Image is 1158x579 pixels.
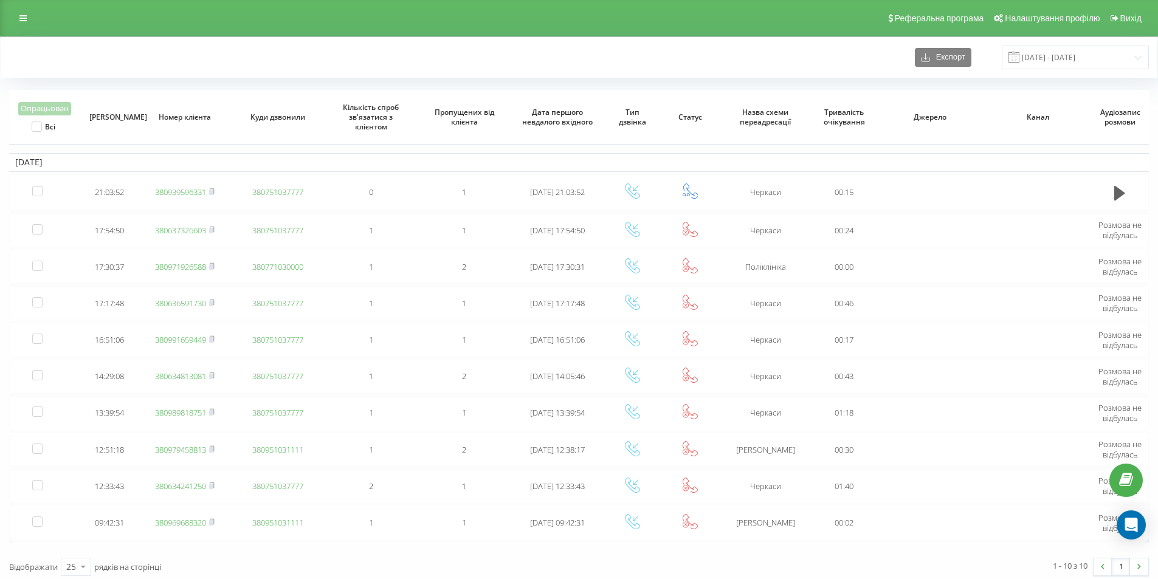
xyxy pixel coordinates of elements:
[812,469,877,503] td: 01:40
[155,334,206,345] a: 380991659449
[812,396,877,430] td: 01:18
[148,112,221,122] span: Номер клієнта
[1005,13,1100,23] span: Налаштування профілю
[428,108,501,126] span: Пропущених від клієнта
[81,396,138,430] td: 13:39:54
[719,286,812,320] td: Черкаси
[1100,108,1140,126] span: Аудіозапис розмови
[1098,292,1142,313] span: Розмова не відбулась
[521,108,594,126] span: Дата першого невдалого вхідного
[81,469,138,503] td: 12:33:43
[155,517,206,528] a: 380969688320
[155,298,206,309] a: 380636591730
[89,112,130,122] span: [PERSON_NAME]
[32,122,55,132] label: Всі
[155,444,206,455] a: 380979458813
[530,481,585,492] span: [DATE] 12:33:43
[530,225,585,236] span: [DATE] 17:54:50
[462,517,466,528] span: 1
[530,371,585,382] span: [DATE] 14:05:46
[719,213,812,247] td: Черкаси
[9,561,58,572] span: Відображати
[915,48,971,67] button: Експорт
[155,261,206,272] a: 380971926588
[155,371,206,382] a: 380634813081
[719,433,812,467] td: [PERSON_NAME]
[155,407,206,418] a: 380989818751
[812,174,877,211] td: 00:15
[81,360,138,394] td: 14:29:08
[530,444,585,455] span: [DATE] 12:38:17
[81,250,138,284] td: 17:30:37
[155,187,206,197] a: 380939596331
[530,334,585,345] span: [DATE] 16:51:06
[1120,13,1142,23] span: Вихід
[612,108,653,126] span: Тип дзвінка
[719,505,812,540] td: [PERSON_NAME]
[995,112,1081,122] span: Канал
[719,323,812,357] td: Черкаси
[369,298,373,309] span: 1
[369,261,373,272] span: 1
[1098,366,1142,387] span: Розмова не відбулась
[369,225,373,236] span: 1
[530,298,585,309] span: [DATE] 17:17:48
[1098,329,1142,351] span: Розмова не відбулась
[530,261,585,272] span: [DATE] 17:30:31
[729,108,802,126] span: Назва схеми переадресації
[369,517,373,528] span: 1
[462,444,466,455] span: 2
[719,174,812,211] td: Черкаси
[9,153,1149,171] td: [DATE]
[155,481,206,492] a: 380634241250
[462,187,466,197] span: 1
[719,396,812,430] td: Черкаси
[369,334,373,345] span: 1
[81,213,138,247] td: 17:54:50
[462,298,466,309] span: 1
[369,444,373,455] span: 1
[930,53,965,62] span: Експорт
[81,323,138,357] td: 16:51:06
[252,225,303,236] a: 380751037777
[719,469,812,503] td: Черкаси
[81,286,138,320] td: 17:17:48
[462,371,466,382] span: 2
[1098,256,1142,277] span: Розмова не відбулась
[812,286,877,320] td: 00:46
[670,112,711,122] span: Статус
[1098,439,1142,460] span: Розмова не відбулась
[252,444,303,455] a: 380951031111
[241,112,314,122] span: Куди дзвонили
[530,187,585,197] span: [DATE] 21:03:52
[252,407,303,418] a: 380751037777
[252,517,303,528] a: 380951031111
[369,187,373,197] span: 0
[719,250,812,284] td: Поліклініка
[1117,510,1146,540] div: Open Intercom Messenger
[1098,475,1142,496] span: Розмова не відбулась
[462,407,466,418] span: 1
[369,407,373,418] span: 1
[530,407,585,418] span: [DATE] 13:39:54
[821,108,868,126] span: Тривалість очікування
[462,481,466,492] span: 1
[252,298,303,309] a: 380751037777
[719,360,812,394] td: Черкаси
[462,334,466,345] span: 1
[812,505,877,540] td: 00:02
[812,323,877,357] td: 00:17
[81,433,138,467] td: 12:51:18
[252,334,303,345] a: 380751037777
[1098,402,1142,423] span: Розмова не відбулась
[1098,219,1142,241] span: Розмова не відбулась
[812,360,877,394] td: 00:43
[1112,558,1130,575] a: 1
[66,561,76,573] div: 25
[335,103,408,131] span: Кількість спроб зв'язатися з клієнтом
[895,13,984,23] span: Реферальна програма
[252,481,303,492] a: 380751037777
[1098,512,1142,533] span: Розмова не відбулась
[369,481,373,492] span: 2
[252,187,303,197] a: 380751037777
